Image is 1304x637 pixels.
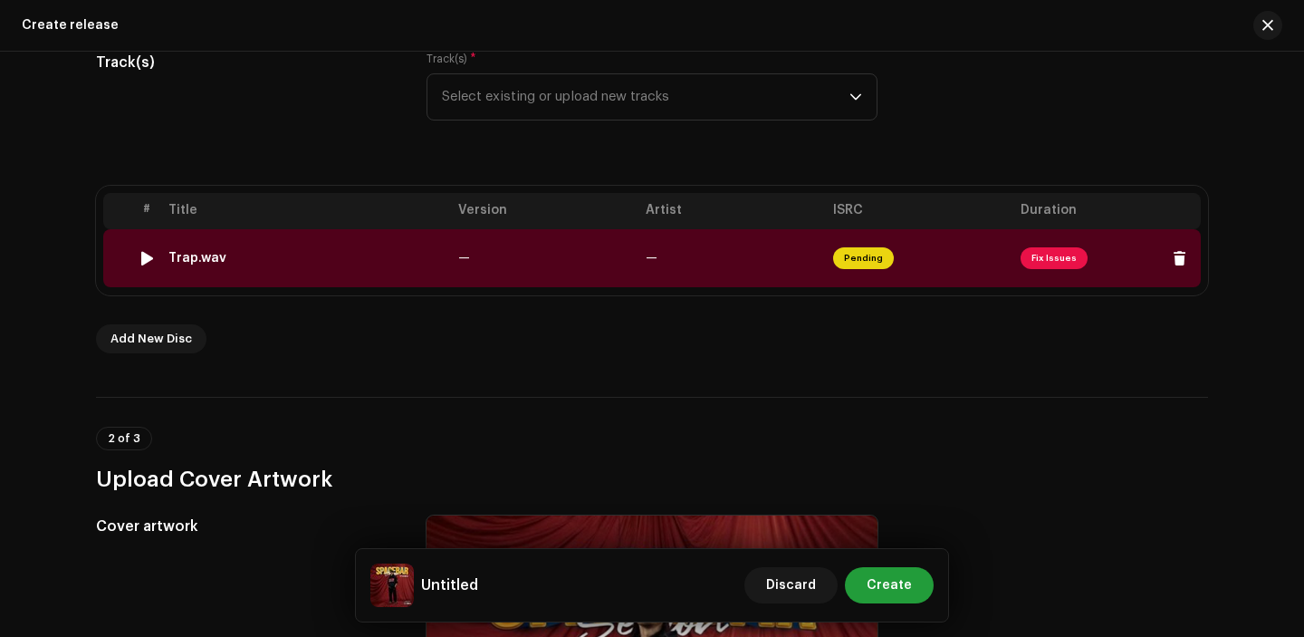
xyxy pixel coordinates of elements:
[442,74,849,120] span: Select existing or upload new tracks
[96,52,398,73] h5: Track(s)
[458,252,470,265] span: —
[370,564,414,607] img: f77d5777-60d9-4433-96b4-09450cb1b046
[96,465,1208,494] h3: Upload Cover Artwork
[96,516,398,537] h5: Cover artwork
[1021,247,1088,269] span: Fix Issues
[1013,193,1201,229] th: Duration
[849,74,862,120] div: dropdown trigger
[826,193,1013,229] th: ISRC
[744,567,838,603] button: Discard
[845,567,934,603] button: Create
[427,52,476,66] label: Track(s)
[867,567,912,603] span: Create
[646,252,657,265] span: —
[833,247,894,269] span: Pending
[766,567,816,603] span: Discard
[451,193,638,229] th: Version
[638,193,826,229] th: Artist
[161,193,451,229] th: Title
[421,574,478,596] h5: Untitled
